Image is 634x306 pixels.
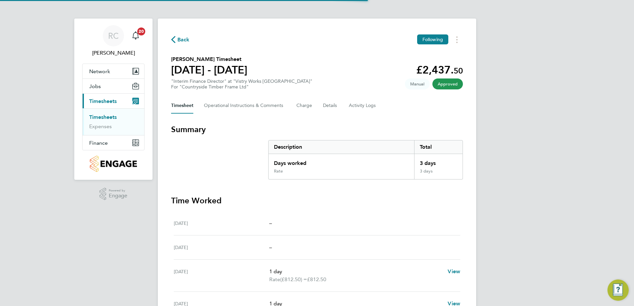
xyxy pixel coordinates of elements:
span: This timesheet has been approved. [432,78,463,89]
button: Following [417,34,448,44]
div: [DATE] [174,243,269,251]
span: Network [89,68,110,75]
span: Following [422,36,443,42]
a: Expenses [89,123,112,129]
span: RC [108,31,119,40]
div: Summary [268,140,463,179]
span: Engage [109,193,127,199]
h1: [DATE] - [DATE] [171,63,247,76]
span: Rate [269,276,280,283]
a: 20 [129,25,142,46]
div: "Interim Finance Director" at "Vistry Works [GEOGRAPHIC_DATA]" [171,78,312,90]
span: (£812.50) = [280,276,307,282]
span: 20 [137,27,145,35]
div: Rate [274,169,283,174]
div: Total [414,140,463,154]
button: Activity Logs [349,98,377,114]
button: Network [83,64,144,78]
a: View [448,268,460,276]
h2: [PERSON_NAME] Timesheet [171,55,247,63]
div: For "Countryside Timber Frame Ltd" [171,84,312,90]
a: Powered byEngage [99,188,128,200]
span: – [269,244,272,250]
span: Jobs [89,83,101,89]
p: 1 day [269,268,442,276]
nav: Main navigation [74,19,153,180]
img: countryside-properties-logo-retina.png [90,156,137,172]
span: 50 [454,66,463,76]
h3: Summary [171,124,463,135]
div: 3 days [414,154,463,169]
div: Description [269,140,414,154]
button: Operational Instructions & Comments [204,98,286,114]
span: Rebecca Cowan [82,49,145,57]
span: £812.50 [307,276,326,282]
div: Days worked [269,154,414,169]
span: – [269,220,272,226]
a: Timesheets [89,114,117,120]
span: This timesheet was manually created. [405,78,430,89]
span: Back [177,36,190,44]
button: Timesheets Menu [451,34,463,45]
button: Finance [83,135,144,150]
button: Back [171,35,190,44]
div: 3 days [414,169,463,179]
button: Jobs [83,79,144,93]
h3: Time Worked [171,195,463,206]
div: [DATE] [174,268,269,283]
button: Engage Resource Center [607,280,629,301]
div: Timesheets [83,108,144,135]
div: [DATE] [174,219,269,227]
button: Charge [296,98,312,114]
span: View [448,268,460,275]
button: Details [323,98,338,114]
span: Finance [89,140,108,146]
span: Timesheets [89,98,117,104]
button: Timesheet [171,98,193,114]
a: Go to home page [82,156,145,172]
button: Timesheets [83,94,144,108]
app-decimal: £2,437. [416,64,463,76]
a: RC[PERSON_NAME] [82,25,145,57]
span: Powered by [109,188,127,193]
